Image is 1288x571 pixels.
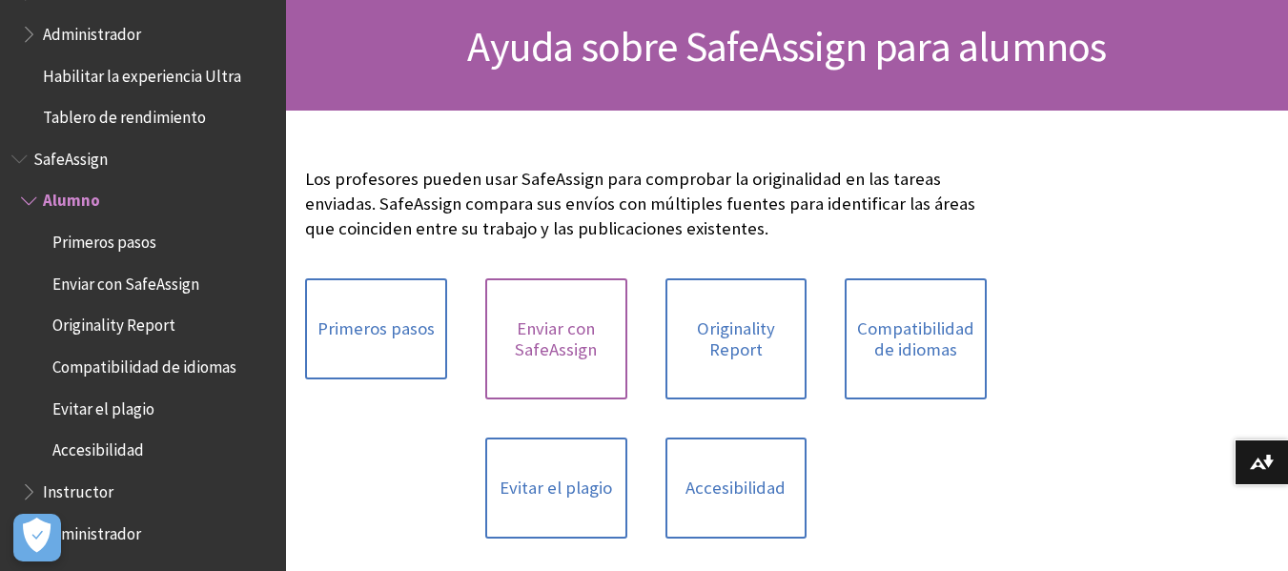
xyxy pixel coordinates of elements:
span: Enviar con SafeAssign [52,268,199,294]
a: Enviar con SafeAssign [485,278,627,399]
nav: Book outline for Blackboard SafeAssign [11,143,275,550]
span: Instructor [43,476,113,501]
span: Originality Report [52,310,175,336]
a: Compatibilidad de idiomas [845,278,987,399]
a: Primeros pasos [305,278,447,379]
button: Abrir preferencias [13,514,61,561]
span: Ayuda sobre SafeAssign para alumnos [467,20,1106,72]
span: Tablero de rendimiento [43,101,206,127]
span: Primeros pasos [52,226,156,252]
p: Los profesores pueden usar SafeAssign para comprobar la originalidad en las tareas enviadas. Safe... [305,167,987,242]
span: Alumno [43,185,100,211]
a: Accesibilidad [665,438,808,539]
span: Administrador [43,518,141,543]
span: Evitar el plagio [52,393,154,418]
span: SafeAssign [33,143,108,169]
a: Originality Report [665,278,808,399]
span: Compatibilidad de idiomas [52,351,236,377]
span: Accesibilidad [52,435,144,460]
a: Evitar el plagio [485,438,627,539]
span: Habilitar la experiencia Ultra [43,60,241,86]
span: Administrador [43,18,141,44]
